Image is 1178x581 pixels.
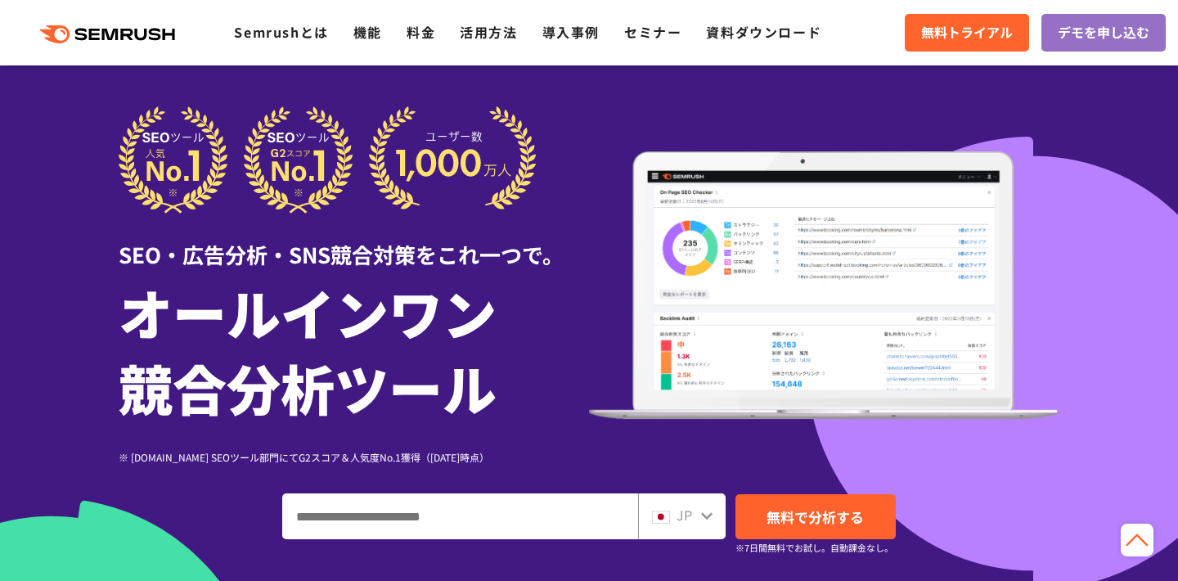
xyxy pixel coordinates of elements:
[353,22,382,42] a: 機能
[1058,22,1149,43] span: デモを申し込む
[234,22,328,42] a: Semrushとは
[905,14,1029,52] a: 無料トライアル
[767,507,864,527] span: 無料で分析する
[1041,14,1166,52] a: デモを申し込む
[706,22,821,42] a: 資料ダウンロード
[460,22,517,42] a: 活用方法
[624,22,681,42] a: セミナー
[921,22,1013,43] span: 無料トライアル
[407,22,435,42] a: 料金
[735,540,893,556] small: ※7日間無料でお試し。自動課金なし。
[283,494,637,538] input: ドメイン、キーワードまたはURLを入力してください
[735,494,896,539] a: 無料で分析する
[119,449,589,465] div: ※ [DOMAIN_NAME] SEOツール部門にてG2スコア＆人気度No.1獲得（[DATE]時点）
[542,22,600,42] a: 導入事例
[677,505,692,525] span: JP
[119,214,589,270] div: SEO・広告分析・SNS競合対策をこれ一つで。
[119,274,589,425] h1: オールインワン 競合分析ツール
[1032,517,1160,563] iframe: Help widget launcher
